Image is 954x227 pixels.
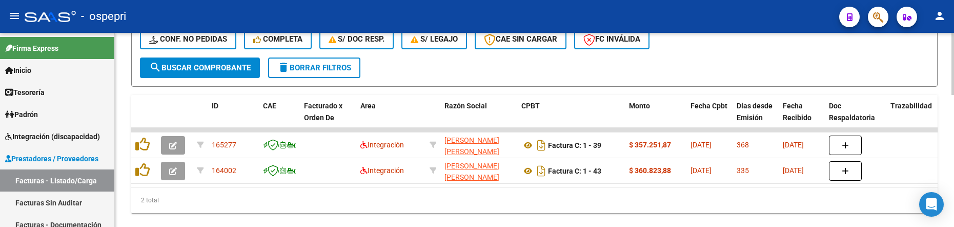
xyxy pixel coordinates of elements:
span: 165277 [212,141,236,149]
div: 27202804255 [444,135,513,156]
span: Tesorería [5,87,45,98]
span: Razón Social [444,102,487,110]
strong: $ 357.251,87 [629,141,671,149]
datatable-header-cell: ID [208,95,259,140]
strong: Factura C: 1 - 39 [548,141,601,149]
datatable-header-cell: Doc Respaldatoria [825,95,886,140]
span: Buscar Comprobante [149,63,251,72]
button: S/ legajo [401,29,467,49]
span: Padrón [5,109,38,120]
span: 335 [737,166,749,175]
span: Area [360,102,376,110]
span: [DATE] [691,166,712,175]
button: CAE SIN CARGAR [475,29,566,49]
span: S/ legajo [411,34,458,44]
span: [DATE] [783,141,804,149]
i: Descargar documento [535,163,548,179]
span: CAE SIN CARGAR [484,34,557,44]
datatable-header-cell: Días desde Emisión [733,95,779,140]
button: Completa [244,29,312,49]
span: CPBT [521,102,540,110]
mat-icon: search [149,61,161,73]
datatable-header-cell: Facturado x Orden De [300,95,356,140]
span: FC Inválida [583,34,640,44]
datatable-header-cell: Fecha Recibido [779,95,825,140]
mat-icon: menu [8,10,21,22]
span: [PERSON_NAME] [PERSON_NAME] [444,136,499,156]
span: Monto [629,102,650,110]
div: Open Intercom Messenger [919,192,944,217]
datatable-header-cell: CAE [259,95,300,140]
span: CAE [263,102,276,110]
span: Doc Respaldatoria [829,102,875,122]
span: Prestadores / Proveedores [5,153,98,164]
span: 164002 [212,166,236,175]
datatable-header-cell: Monto [625,95,686,140]
span: 368 [737,141,749,149]
span: [PERSON_NAME] [PERSON_NAME] [444,162,499,182]
span: Integración (discapacidad) [5,131,100,142]
strong: $ 360.823,88 [629,166,671,175]
button: Borrar Filtros [268,58,360,78]
span: Integración [360,141,404,149]
span: Fecha Cpbt [691,102,727,110]
span: Facturado x Orden De [304,102,342,122]
span: - ospepri [81,5,126,28]
span: Firma Express [5,43,58,54]
button: Conf. no pedidas [140,29,236,49]
datatable-header-cell: Area [356,95,425,140]
span: Integración [360,166,404,175]
button: S/ Doc Resp. [319,29,394,49]
datatable-header-cell: Fecha Cpbt [686,95,733,140]
span: Completa [253,34,302,44]
span: Días desde Emisión [737,102,773,122]
span: Fecha Recibido [783,102,811,122]
button: FC Inválida [574,29,649,49]
mat-icon: person [933,10,946,22]
span: Conf. no pedidas [149,34,227,44]
div: 27202804255 [444,160,513,182]
i: Descargar documento [535,137,548,154]
span: ID [212,102,218,110]
datatable-header-cell: Trazabilidad [886,95,948,140]
button: Buscar Comprobante [140,58,260,78]
span: [DATE] [691,141,712,149]
strong: Factura C: 1 - 43 [548,167,601,175]
mat-icon: delete [277,61,290,73]
span: Inicio [5,65,31,76]
span: [DATE] [783,166,804,175]
span: S/ Doc Resp. [329,34,385,44]
datatable-header-cell: Razón Social [440,95,517,140]
div: 2 total [131,187,938,213]
span: Trazabilidad [890,102,932,110]
datatable-header-cell: CPBT [517,95,625,140]
span: Borrar Filtros [277,63,351,72]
